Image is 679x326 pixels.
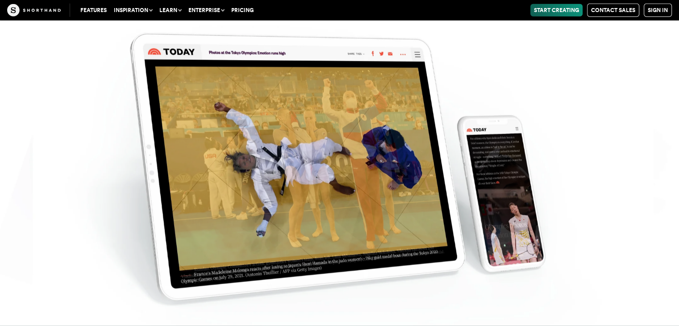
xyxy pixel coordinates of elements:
button: Enterprise [185,4,228,17]
a: Contact Sales [587,4,639,17]
a: Start Creating [530,4,583,17]
a: Features [77,4,110,17]
a: Sign in [644,4,672,17]
img: The Craft [7,4,61,17]
button: Inspiration [110,4,156,17]
button: Learn [156,4,185,17]
a: Pricing [228,4,257,17]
